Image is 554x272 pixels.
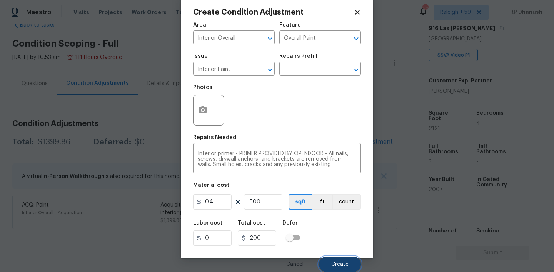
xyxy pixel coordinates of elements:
span: Cancel [286,262,304,267]
textarea: Interior primer - PRIMER PROVIDED BY OPENDOOR - All nails, screws, drywall anchors, and brackets ... [198,151,356,167]
h5: Area [193,22,206,28]
button: Create [319,257,361,272]
button: Open [265,64,275,75]
h5: Repairs Needed [193,135,236,140]
h5: Labor cost [193,220,222,226]
h5: Total cost [238,220,265,226]
h5: Feature [279,22,301,28]
button: sqft [289,194,312,210]
h5: Photos [193,85,212,90]
span: Create [331,262,349,267]
button: Open [351,33,362,44]
h2: Create Condition Adjustment [193,8,354,16]
h5: Defer [282,220,298,226]
button: ft [312,194,332,210]
button: count [332,194,361,210]
button: Cancel [274,257,316,272]
h5: Issue [193,54,208,59]
h5: Repairs Prefill [279,54,317,59]
button: Open [265,33,275,44]
button: Open [351,64,362,75]
h5: Material cost [193,183,229,188]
